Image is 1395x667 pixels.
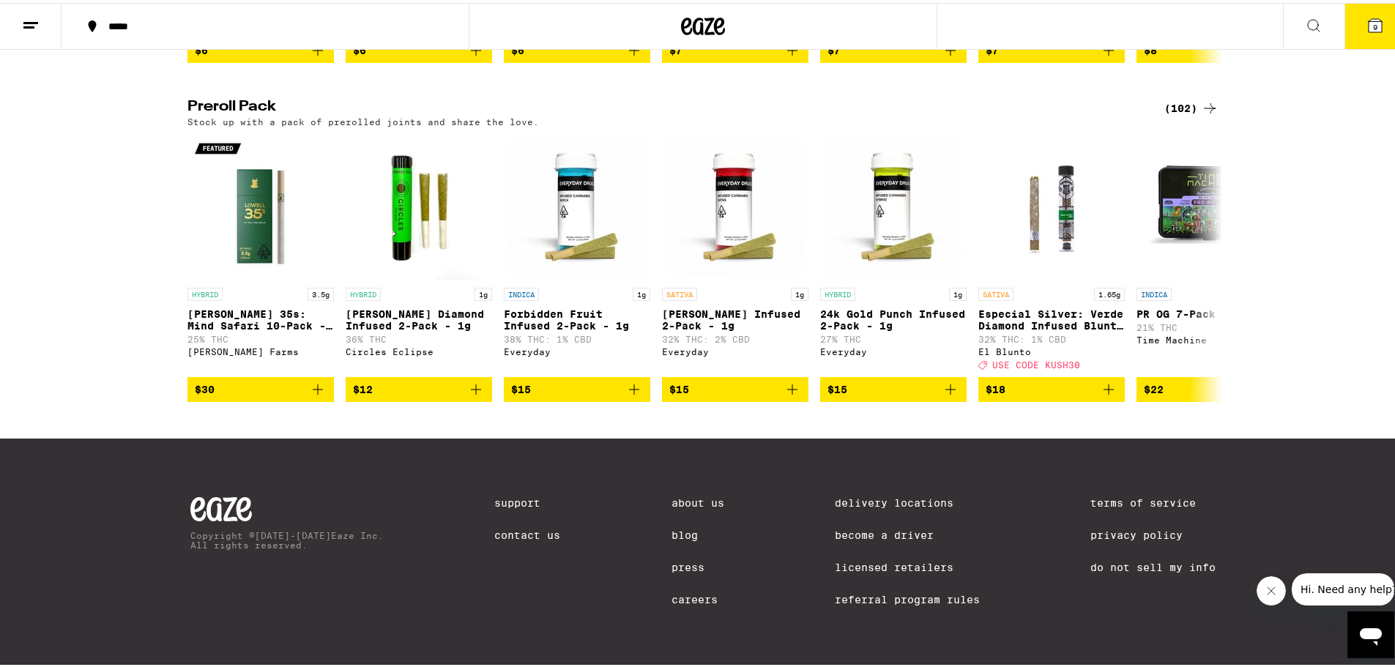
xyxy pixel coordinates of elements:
[187,332,334,341] p: 25% THC
[986,381,1005,392] span: $18
[504,305,650,329] p: Forbidden Fruit Infused 2-Pack - 1g
[835,526,980,538] a: Become a Driver
[820,131,967,374] a: Open page for 24k Gold Punch Infused 2-Pack - 1g from Everyday
[820,344,967,354] div: Everyday
[1090,559,1216,570] a: Do Not Sell My Info
[820,131,967,277] img: Everyday - 24k Gold Punch Infused 2-Pack - 1g
[346,285,381,298] p: HYBRID
[1373,20,1377,29] span: 9
[669,381,689,392] span: $15
[346,131,492,374] a: Open page for Runtz Diamond Infused 2-Pack - 1g from Circles Eclipse
[187,285,223,298] p: HYBRID
[346,35,492,60] button: Add to bag
[504,131,650,374] a: Open page for Forbidden Fruit Infused 2-Pack - 1g from Everyday
[346,305,492,329] p: [PERSON_NAME] Diamond Infused 2-Pack - 1g
[949,285,967,298] p: 1g
[190,528,384,547] p: Copyright © [DATE]-[DATE] Eaze Inc. All rights reserved.
[986,42,999,53] span: $7
[504,332,650,341] p: 38% THC: 1% CBD
[1257,573,1286,603] iframe: Close message
[353,42,366,53] span: $6
[672,526,724,538] a: Blog
[353,381,373,392] span: $12
[1137,374,1283,399] button: Add to bag
[1292,570,1394,603] iframe: Message from company
[346,344,492,354] div: Circles Eclipse
[978,332,1125,341] p: 32% THC: 1% CBD
[791,285,808,298] p: 1g
[662,35,808,60] button: Add to bag
[187,97,1147,114] h2: Preroll Pack
[1137,285,1172,298] p: INDICA
[820,285,855,298] p: HYBRID
[1137,320,1283,329] p: 21% THC
[978,131,1125,277] img: El Blunto - Especial Silver: Verde Diamond Infused Blunt - 1.65g
[187,131,334,277] img: Lowell Farms - Lowell 35s: Mind Safari 10-Pack - 3.5g
[669,42,682,53] span: $7
[1137,332,1283,342] div: Time Machine
[1137,131,1283,374] a: Open page for PR OG 7-Pack - 3.5g from Time Machine
[827,381,847,392] span: $15
[346,131,492,277] img: Circles Eclipse - Runtz Diamond Infused 2-Pack - 1g
[662,344,808,354] div: Everyday
[978,344,1125,354] div: El Blunto
[672,494,724,506] a: About Us
[672,591,724,603] a: Careers
[662,285,697,298] p: SATIVA
[504,374,650,399] button: Add to bag
[187,344,334,354] div: [PERSON_NAME] Farms
[475,285,492,298] p: 1g
[346,332,492,341] p: 36% THC
[835,559,980,570] a: Licensed Retailers
[820,332,967,341] p: 27% THC
[511,381,531,392] span: $15
[1094,285,1125,298] p: 1.65g
[672,559,724,570] a: Press
[662,332,808,341] p: 32% THC: 2% CBD
[187,114,539,124] p: Stock up with a pack of prerolled joints and share the love.
[1347,608,1394,655] iframe: Button to launch messaging window
[504,35,650,60] button: Add to bag
[662,374,808,399] button: Add to bag
[978,35,1125,60] button: Add to bag
[187,35,334,60] button: Add to bag
[511,42,524,53] span: $6
[195,42,208,53] span: $6
[978,285,1013,298] p: SATIVA
[978,131,1125,374] a: Open page for Especial Silver: Verde Diamond Infused Blunt - 1.65g from El Blunto
[662,131,808,277] img: Everyday - Jack Herer Infused 2-Pack - 1g
[633,285,650,298] p: 1g
[494,526,560,538] a: Contact Us
[978,374,1125,399] button: Add to bag
[504,131,650,277] img: Everyday - Forbidden Fruit Infused 2-Pack - 1g
[187,305,334,329] p: [PERSON_NAME] 35s: Mind Safari 10-Pack - 3.5g
[9,10,105,22] span: Hi. Need any help?
[187,374,334,399] button: Add to bag
[1144,42,1157,53] span: $8
[992,357,1080,367] span: USE CODE KUSH30
[1137,305,1283,317] p: PR OG 7-Pack - 3.5g
[494,494,560,506] a: Support
[1144,381,1164,392] span: $22
[662,131,808,374] a: Open page for Jack Herer Infused 2-Pack - 1g from Everyday
[1137,131,1283,277] img: Time Machine - PR OG 7-Pack - 3.5g
[1164,97,1219,114] a: (102)
[827,42,841,53] span: $7
[1090,526,1216,538] a: Privacy Policy
[504,285,539,298] p: INDICA
[504,344,650,354] div: Everyday
[820,305,967,329] p: 24k Gold Punch Infused 2-Pack - 1g
[1090,494,1216,506] a: Terms of Service
[1137,35,1283,60] button: Add to bag
[308,285,334,298] p: 3.5g
[835,591,980,603] a: Referral Program Rules
[662,305,808,329] p: [PERSON_NAME] Infused 2-Pack - 1g
[195,381,215,392] span: $30
[820,374,967,399] button: Add to bag
[978,305,1125,329] p: Especial Silver: Verde Diamond Infused Blunt - 1.65g
[820,35,967,60] button: Add to bag
[346,374,492,399] button: Add to bag
[187,131,334,374] a: Open page for Lowell 35s: Mind Safari 10-Pack - 3.5g from Lowell Farms
[835,494,980,506] a: Delivery Locations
